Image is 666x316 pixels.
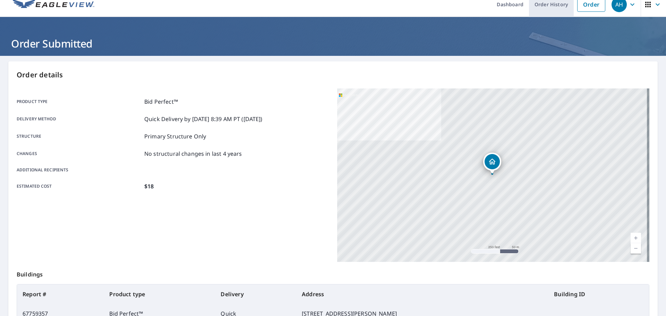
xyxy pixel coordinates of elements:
[104,284,215,304] th: Product type
[144,182,154,190] p: $18
[144,150,242,158] p: No structural changes in last 4 years
[483,153,501,174] div: Dropped pin, building 1, Residential property, 4655 Mattapany Rd Saint Leonard, MD 20685
[17,132,142,140] p: Structure
[17,97,142,106] p: Product type
[17,70,649,80] p: Order details
[17,182,142,190] p: Estimated cost
[296,284,548,304] th: Address
[8,36,658,51] h1: Order Submitted
[17,262,649,284] p: Buildings
[548,284,649,304] th: Building ID
[631,243,641,254] a: Current Level 17, Zoom Out
[17,150,142,158] p: Changes
[17,284,104,304] th: Report #
[215,284,296,304] th: Delivery
[17,115,142,123] p: Delivery method
[144,97,178,106] p: Bid Perfect™
[144,132,206,140] p: Primary Structure Only
[17,167,142,173] p: Additional recipients
[144,115,263,123] p: Quick Delivery by [DATE] 8:39 AM PT ([DATE])
[631,233,641,243] a: Current Level 17, Zoom In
